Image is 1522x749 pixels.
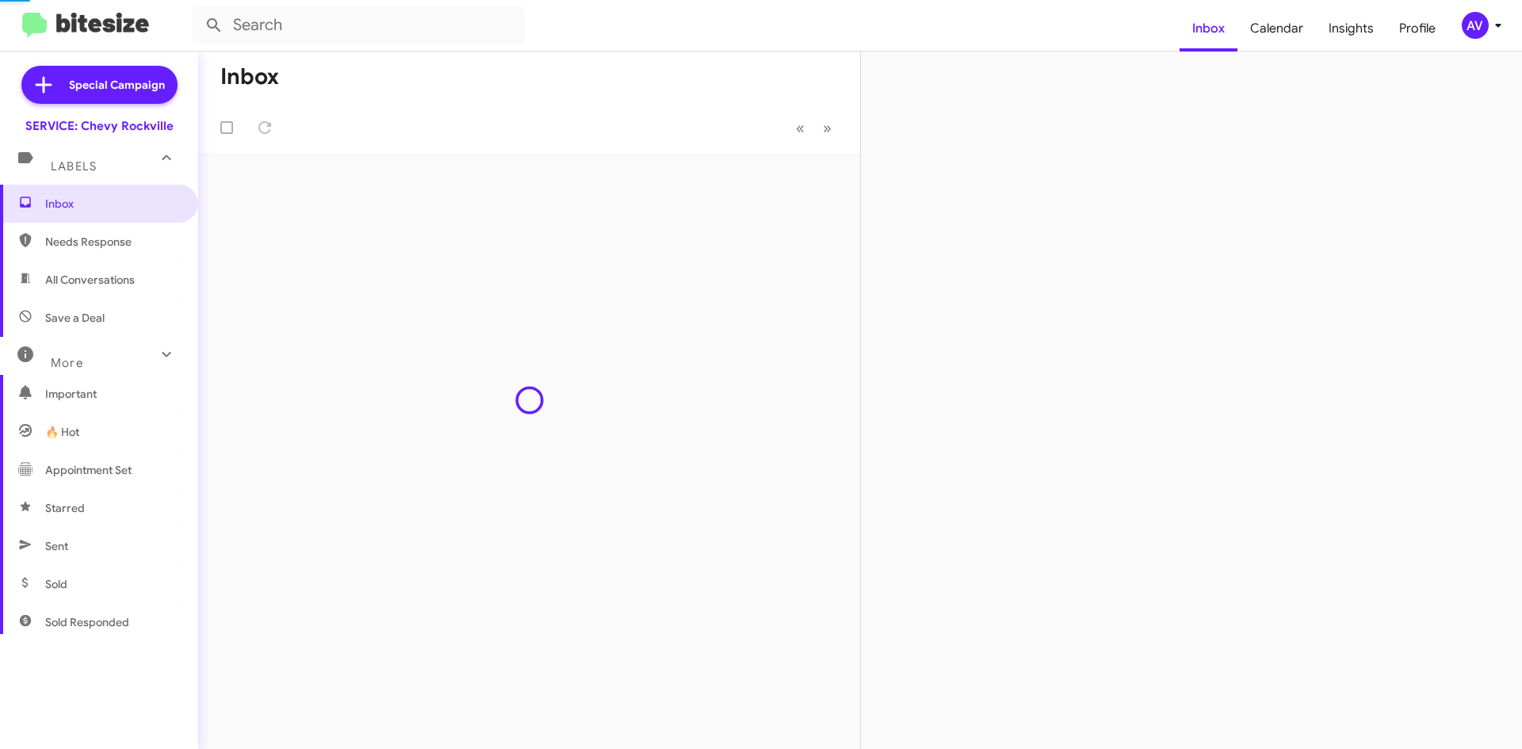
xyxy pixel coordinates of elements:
[220,64,279,90] h1: Inbox
[45,386,180,402] span: Important
[51,356,83,370] span: More
[1180,6,1237,52] a: Inbox
[796,118,805,138] span: «
[69,77,165,93] span: Special Campaign
[1448,12,1505,39] button: AV
[45,272,135,288] span: All Conversations
[786,112,814,144] button: Previous
[45,576,67,592] span: Sold
[25,118,174,134] div: SERVICE: Chevy Rockville
[45,424,79,440] span: 🔥 Hot
[823,118,832,138] span: »
[45,310,105,326] span: Save a Deal
[1316,6,1386,52] a: Insights
[1462,12,1489,39] div: AV
[813,112,841,144] button: Next
[45,538,68,554] span: Sent
[787,112,841,144] nav: Page navigation example
[1386,6,1448,52] a: Profile
[45,234,180,250] span: Needs Response
[51,159,97,174] span: Labels
[45,462,132,478] span: Appointment Set
[45,196,180,212] span: Inbox
[1237,6,1316,52] a: Calendar
[45,500,85,516] span: Starred
[21,66,178,104] a: Special Campaign
[45,614,129,630] span: Sold Responded
[192,6,525,44] input: Search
